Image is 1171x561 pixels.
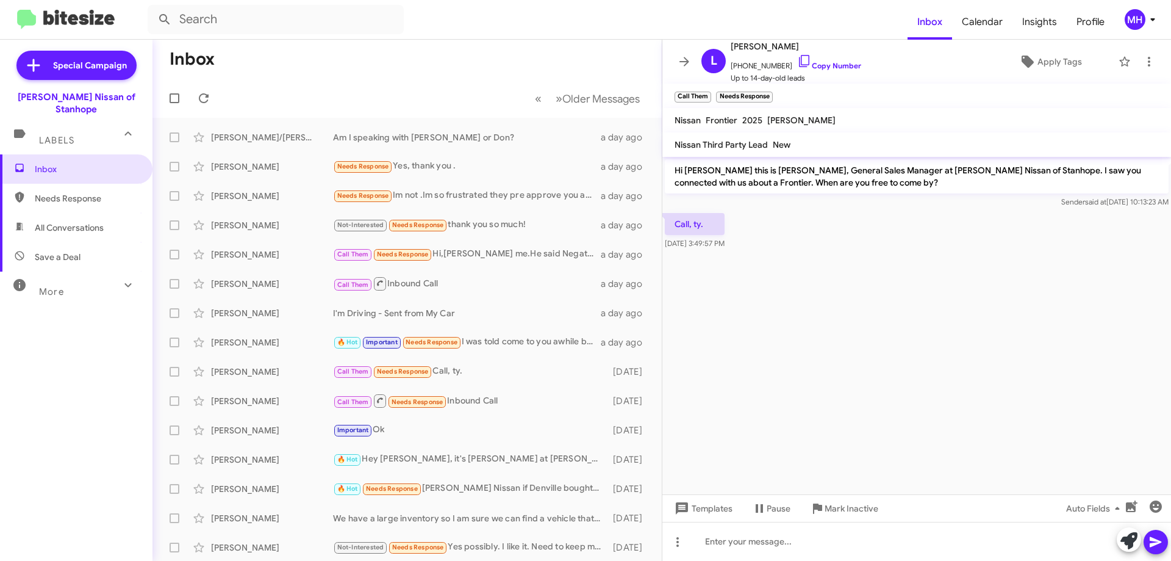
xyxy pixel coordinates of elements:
small: Needs Response [716,92,772,103]
div: Call, ty. [333,364,607,378]
a: Profile [1067,4,1114,40]
button: Templates [662,498,742,519]
span: « [535,91,542,106]
span: Inbox [35,163,138,175]
input: Search [148,5,404,34]
div: a day ago [601,161,652,173]
div: [PERSON_NAME] [211,366,333,378]
div: I'm Driving - Sent from My Car [333,307,601,319]
span: Special Campaign [53,59,127,71]
button: Mark Inactive [800,498,888,519]
span: » [556,91,562,106]
span: [PERSON_NAME] [731,39,861,54]
div: Inbound Call [333,393,607,408]
div: [PERSON_NAME] [211,307,333,319]
span: Nissan [675,115,701,126]
button: Next [548,86,647,111]
span: Important [337,426,369,434]
span: L [711,51,717,71]
span: 🔥 Hot [337,455,358,463]
span: Needs Response [392,221,444,229]
a: Copy Number [797,61,861,70]
button: Pause [742,498,800,519]
div: Ok [333,423,607,437]
div: [DATE] [607,424,652,436]
button: Apply Tags [987,51,1112,73]
p: Hi [PERSON_NAME] this is [PERSON_NAME], General Sales Manager at [PERSON_NAME] Nissan of Stanhope... [665,159,1169,194]
div: Inbound Call [333,276,601,291]
div: [DATE] [607,541,652,554]
div: [PERSON_NAME] [211,454,333,466]
a: Inbox [908,4,952,40]
div: a day ago [601,190,652,202]
div: [PERSON_NAME] [211,512,333,524]
div: [PERSON_NAME] [211,336,333,349]
div: I was told come to you awhile back. Which I did via appointment given to me by your So-called tea... [333,335,601,349]
span: Pause [767,498,790,519]
span: New [773,139,790,150]
span: Save a Deal [35,251,81,263]
span: Call Them [337,250,369,258]
span: More [39,286,64,297]
span: [PHONE_NUMBER] [731,54,861,72]
span: Nissan Third Party Lead [675,139,768,150]
a: Insights [1012,4,1067,40]
div: [PERSON_NAME]/[PERSON_NAME] [211,131,333,143]
nav: Page navigation example [528,86,647,111]
span: Needs Response [366,485,418,493]
div: a day ago [601,131,652,143]
div: [PERSON_NAME] [211,278,333,290]
p: Call, ty. [665,213,725,235]
button: Auto Fields [1056,498,1134,519]
span: Call Them [337,281,369,289]
div: [DATE] [607,483,652,495]
span: Needs Response [337,162,389,170]
div: [PERSON_NAME] [211,395,333,407]
div: Am I speaking with [PERSON_NAME] or Don? [333,131,601,143]
div: a day ago [601,336,652,349]
span: Mark Inactive [825,498,878,519]
span: Auto Fields [1066,498,1125,519]
span: said at [1085,197,1106,206]
span: 🔥 Hot [337,485,358,493]
div: [PERSON_NAME] Nissan if Denville bought the Altima and got me into a 25 pathfinder Sl Premium [333,482,607,496]
div: [PERSON_NAME] [211,483,333,495]
span: [PERSON_NAME] [767,115,836,126]
span: Needs Response [35,192,138,204]
div: [DATE] [607,512,652,524]
span: Call Them [337,398,369,406]
div: Hey [PERSON_NAME], it's [PERSON_NAME] at [PERSON_NAME] Nissan. Were you still searching for a Rog... [333,452,607,466]
div: a day ago [601,219,652,231]
button: Previous [528,86,549,111]
div: [PERSON_NAME] [211,248,333,261]
span: Sender [DATE] 10:13:23 AM [1061,197,1169,206]
a: Special Campaign [16,51,137,80]
div: [PERSON_NAME] [211,424,333,436]
h1: Inbox [170,49,215,69]
span: All Conversations [35,222,104,234]
span: Not-Interested [337,221,384,229]
small: Call Them [675,92,711,103]
div: [PERSON_NAME] [211,190,333,202]
span: Older Messages [562,92,640,106]
span: Needs Response [377,250,429,258]
div: [PERSON_NAME] [211,541,333,554]
span: Templates [672,498,732,519]
span: Calendar [952,4,1012,40]
span: Up to 14-day-old leads [731,72,861,84]
div: We have a large inventory so I am sure we can find a vehicle that fits your needs, when are you a... [333,512,607,524]
span: Needs Response [377,367,429,375]
span: Important [366,338,398,346]
span: Apply Tags [1037,51,1082,73]
div: thank you so much! [333,218,601,232]
div: MH [1125,9,1145,30]
div: a day ago [601,248,652,261]
span: Needs Response [392,543,444,551]
span: Needs Response [406,338,457,346]
div: Yes, thank you . [333,159,601,173]
span: Labels [39,135,74,146]
div: [PERSON_NAME] [211,161,333,173]
span: Frontier [706,115,737,126]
